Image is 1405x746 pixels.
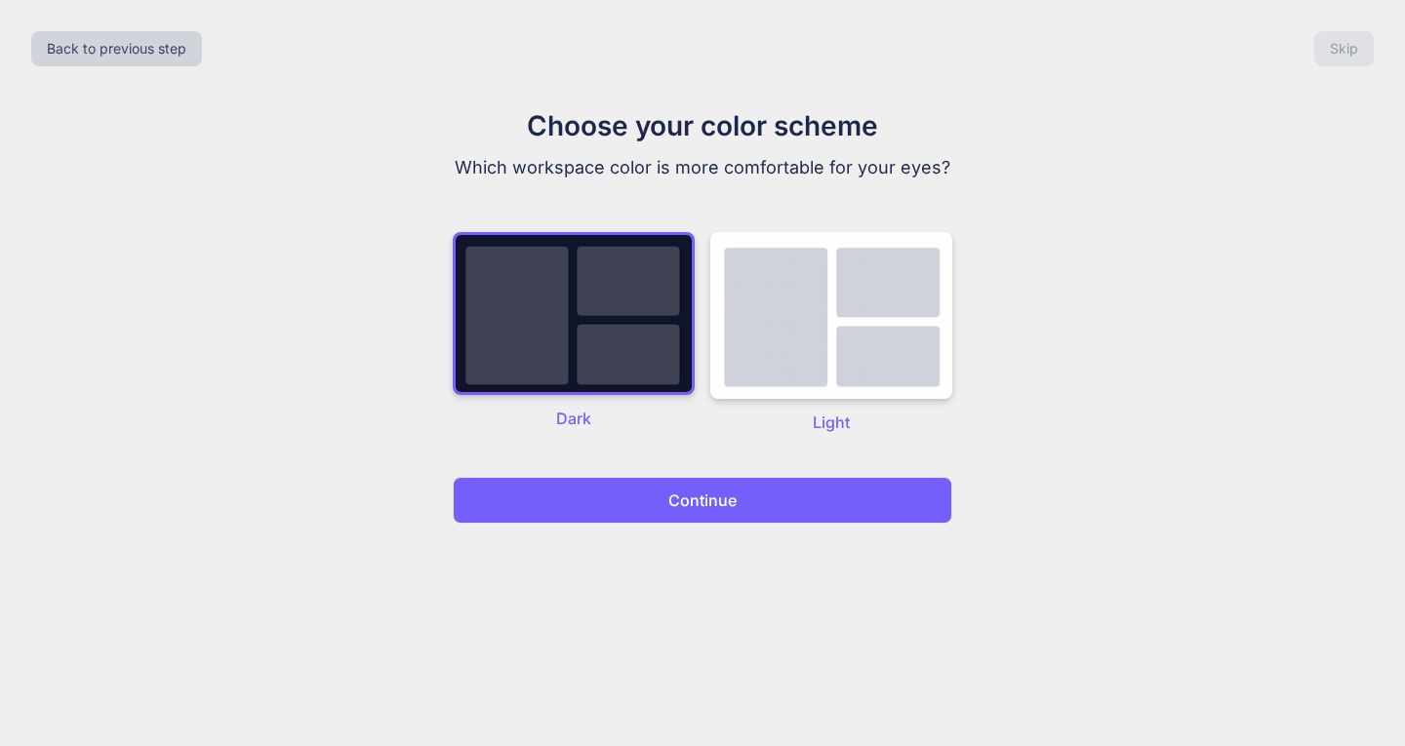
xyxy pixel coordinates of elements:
p: Which workspace color is more comfortable for your eyes? [375,154,1030,181]
p: Dark [453,407,695,430]
img: dark [710,232,952,399]
button: Continue [453,477,952,524]
p: Light [710,411,952,434]
img: dark [453,232,695,395]
button: Skip [1314,31,1374,66]
h1: Choose your color scheme [375,105,1030,146]
p: Continue [668,489,737,512]
button: Back to previous step [31,31,202,66]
